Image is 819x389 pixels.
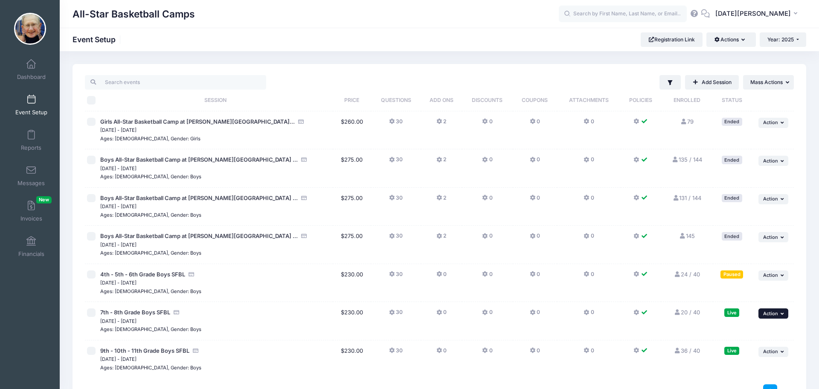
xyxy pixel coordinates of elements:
[557,90,621,111] th: Attachments
[188,272,195,277] i: Accepting Credit Card Payments
[100,280,136,286] small: [DATE] - [DATE]
[100,136,200,142] small: Ages: [DEMOGRAPHIC_DATA], Gender: Girls
[758,232,788,242] button: Action
[100,318,136,324] small: [DATE] - [DATE]
[192,348,199,354] i: Accepting Credit Card Payments
[763,234,778,240] span: Action
[530,308,540,321] button: 0
[389,270,403,283] button: 30
[21,144,41,151] span: Reports
[674,271,700,278] a: 24 / 40
[641,32,703,47] a: Registration Link
[482,308,492,321] button: 0
[11,55,52,84] a: Dashboard
[530,156,540,168] button: 0
[661,90,712,111] th: Enrolled
[482,270,492,283] button: 0
[530,347,540,359] button: 0
[763,348,778,354] span: Action
[100,365,201,371] small: Ages: [DEMOGRAPHIC_DATA], Gender: Boys
[462,90,513,111] th: Discounts
[621,90,661,111] th: Policies
[14,13,46,45] img: All-Star Basketball Camps
[11,196,52,226] a: InvoicesNew
[758,194,788,204] button: Action
[436,232,447,244] button: 2
[100,250,201,256] small: Ages: [DEMOGRAPHIC_DATA], Gender: Boys
[301,157,308,163] i: Accepting Credit Card Payments
[430,97,453,103] span: Add Ons
[389,118,403,130] button: 30
[100,212,201,218] small: Ages: [DEMOGRAPHIC_DATA], Gender: Boys
[743,75,794,90] button: Mass Actions
[11,161,52,191] a: Messages
[706,32,755,47] button: Actions
[333,302,371,340] td: $230.00
[569,97,609,103] span: Attachments
[767,36,794,43] span: Year: 2025
[671,156,702,163] a: 135 / 144
[472,97,502,103] span: Discounts
[301,233,308,239] i: Accepting Credit Card Payments
[436,156,447,168] button: 2
[559,6,687,23] input: Search by First Name, Last Name, or Email...
[73,35,123,44] h1: Event Setup
[763,158,778,164] span: Action
[100,118,295,125] span: Girls All-Star Basketball Camp at [PERSON_NAME][GEOGRAPHIC_DATA]...
[17,73,46,81] span: Dashboard
[173,310,180,315] i: Accepting Credit Card Payments
[482,232,492,244] button: 0
[389,347,403,359] button: 30
[389,156,403,168] button: 30
[333,188,371,226] td: $275.00
[584,156,594,168] button: 0
[100,127,136,133] small: [DATE] - [DATE]
[584,347,594,359] button: 0
[724,308,739,316] div: Live
[760,32,806,47] button: Year: 2025
[584,118,594,130] button: 0
[713,90,751,111] th: Status
[100,203,136,209] small: [DATE] - [DATE]
[513,90,557,111] th: Coupons
[720,270,743,279] div: Paused
[758,270,788,281] button: Action
[482,118,492,130] button: 0
[100,194,298,201] span: Boys All-Star Basketball Camp at [PERSON_NAME][GEOGRAPHIC_DATA] ...
[722,232,742,240] div: Ended
[674,347,700,354] a: 36 / 40
[758,156,788,166] button: Action
[100,232,298,239] span: Boys All-Star Basketball Camp at [PERSON_NAME][GEOGRAPHIC_DATA] ...
[371,90,421,111] th: Questions
[17,180,45,187] span: Messages
[298,119,305,125] i: Accepting Credit Card Payments
[11,232,52,261] a: Financials
[389,232,403,244] button: 30
[722,194,742,202] div: Ended
[758,118,788,128] button: Action
[715,9,791,18] span: [DATE][PERSON_NAME]
[530,232,540,244] button: 0
[18,250,44,258] span: Financials
[584,194,594,206] button: 0
[584,308,594,321] button: 0
[722,156,742,164] div: Ended
[680,118,693,125] a: 79
[530,194,540,206] button: 0
[763,311,778,316] span: Action
[11,125,52,155] a: Reports
[389,194,403,206] button: 30
[672,194,701,201] a: 131 / 144
[100,356,136,362] small: [DATE] - [DATE]
[522,97,548,103] span: Coupons
[584,232,594,244] button: 0
[679,232,694,239] a: 145
[763,196,778,202] span: Action
[674,309,700,316] a: 20 / 40
[333,264,371,302] td: $230.00
[482,156,492,168] button: 0
[333,340,371,378] td: $230.00
[436,270,447,283] button: 0
[100,347,189,354] span: 9th - 10th - 11th Grade Boys SFBL
[333,149,371,188] td: $275.00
